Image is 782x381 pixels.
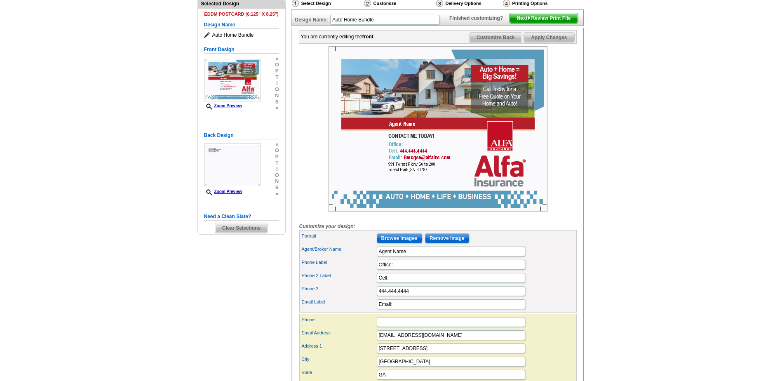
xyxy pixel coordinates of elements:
[275,56,279,62] span: »
[275,166,279,172] span: i
[527,16,531,20] img: button-next-arrow-white.png
[275,105,279,111] span: »
[275,148,279,154] span: o
[302,299,376,306] label: Email Label
[425,233,469,243] input: Remove Image
[275,68,279,74] span: p
[204,58,261,101] img: Z18886443_00001_1.jpg
[362,34,373,40] b: front
[275,93,279,99] span: n
[302,329,376,336] label: Email Address
[302,369,376,376] label: State
[204,12,279,17] h4: EDDM Postcard (6.125" x 8.25")
[275,62,279,68] span: o
[204,21,279,29] h5: Design Name
[204,189,242,194] a: Zoom Preview
[302,285,376,292] label: Phone 2
[275,179,279,185] span: n
[302,316,376,323] label: Phone
[449,15,508,21] strong: Finished customizing?
[299,223,355,229] i: Customize your design:
[204,31,279,39] span: Auto Home Bundle
[524,33,574,42] span: Apply Changes
[275,154,279,160] span: p
[275,87,279,93] span: o
[275,141,279,148] span: »
[302,233,376,240] label: Portrait
[275,185,279,191] span: s
[302,246,376,253] label: Agent/Broker Name
[302,272,376,279] label: Phone 2 Label
[302,343,376,350] label: Address 1
[275,172,279,179] span: o
[275,80,279,87] span: i
[204,213,279,221] h5: Need a Clean Slate?
[295,17,328,23] strong: Design Name:
[302,356,376,363] label: City
[275,191,279,197] span: »
[204,143,261,187] img: Z18886443_00001_2.jpg
[510,13,578,23] span: Next Review Print File
[302,259,376,266] label: Phone Label
[215,223,268,233] span: Clear Selections
[275,99,279,105] span: s
[204,103,242,108] a: Zoom Preview
[275,74,279,80] span: t
[329,46,547,212] img: Z18886443_00001_1.jpg
[204,132,279,139] h5: Back Design
[617,189,782,381] iframe: LiveChat chat widget
[470,33,522,42] span: Customize Back
[301,33,375,40] div: You are currently editing the .
[275,160,279,166] span: t
[377,233,422,243] input: Browse Images
[204,46,279,54] h5: Front Design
